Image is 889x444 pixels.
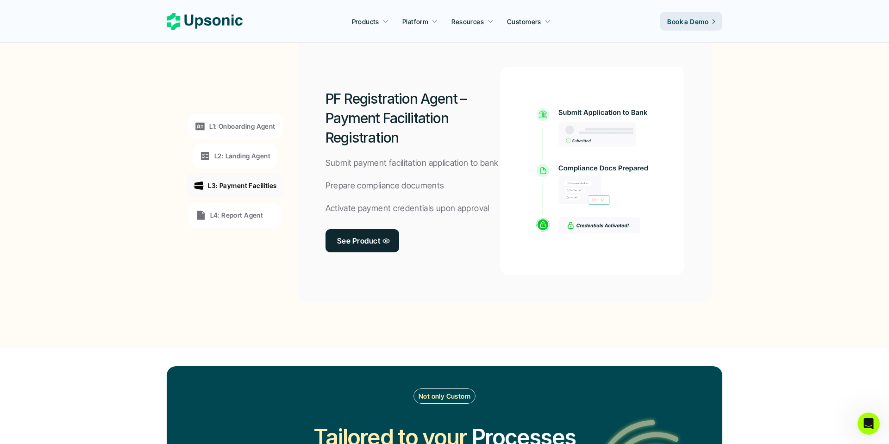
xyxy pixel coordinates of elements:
p: L4: Report Agent [210,210,263,220]
h2: PF Registration Agent – Payment Facilitation Registration [326,89,501,147]
p: Activate payment credentials upon approval [326,202,489,215]
p: Submit payment facilitation application to bank [326,156,499,170]
p: Platform [402,17,428,26]
p: Prepare compliance documents [326,179,444,193]
iframe: Intercom live chat [858,413,880,435]
a: Book a Demo [660,12,722,31]
p: Not only Custom [419,391,470,401]
p: Book a Demo [667,17,708,26]
p: L3: Payment Facilities [208,181,276,190]
p: See Product [337,234,380,247]
p: Customers [507,17,541,26]
p: L2: Landing Agent [214,151,270,161]
p: Resources [451,17,484,26]
p: L1: Onboarding Agent [209,121,275,131]
a: See Product [326,229,399,252]
p: Products [352,17,379,26]
a: Products [346,13,394,30]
